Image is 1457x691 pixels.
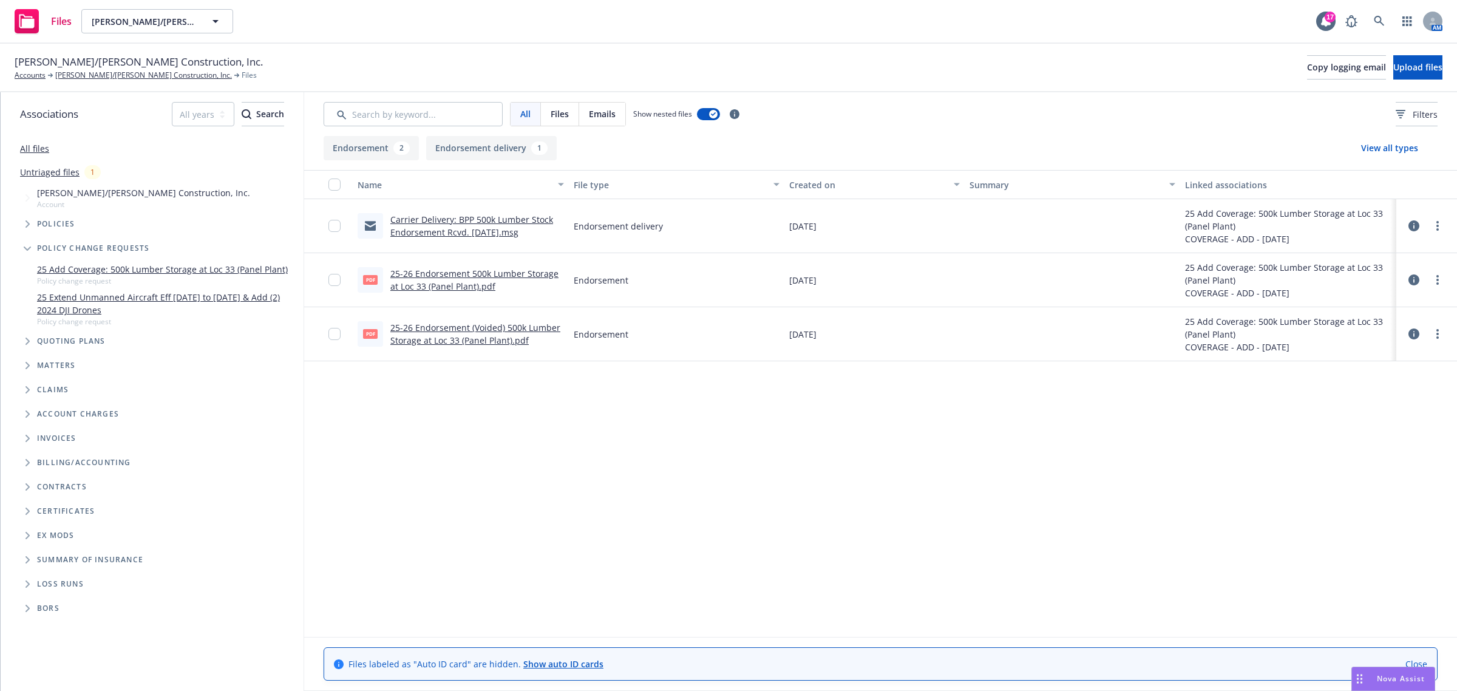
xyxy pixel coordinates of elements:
span: [PERSON_NAME]/[PERSON_NAME] Construction, Inc. [37,186,250,199]
span: Account charges [37,410,119,418]
button: SearchSearch [242,102,284,126]
input: Toggle Row Selected [328,220,341,232]
a: Files [10,4,76,38]
div: 1 [531,141,548,155]
span: Policy change request [37,316,299,327]
a: Close [1405,658,1427,670]
a: 25 Add Coverage: 500k Lumber Storage at Loc 33 (Panel Plant) [37,263,288,276]
a: more [1430,219,1445,233]
a: more [1430,273,1445,287]
button: Summary [965,170,1181,199]
button: View all types [1342,136,1438,160]
span: Matters [37,362,75,369]
span: Endorsement [574,274,628,287]
button: Created on [784,170,964,199]
button: Nova Assist [1351,667,1435,691]
span: [DATE] [789,328,817,341]
span: All [520,107,531,120]
div: Folder Tree Example [1,451,304,621]
a: Report a Bug [1339,9,1364,33]
a: All files [20,143,49,154]
input: Search by keyword... [324,102,503,126]
a: Search [1367,9,1391,33]
a: Accounts [15,70,46,81]
div: Name [358,179,551,191]
div: Summary [970,179,1163,191]
div: 17 [1325,12,1336,22]
span: Nova Assist [1377,673,1425,684]
span: [DATE] [789,274,817,287]
span: [PERSON_NAME]/[PERSON_NAME] Construction, Inc. [15,54,263,70]
div: COVERAGE - ADD - [DATE] [1185,341,1391,353]
div: COVERAGE - ADD - [DATE] [1185,287,1391,299]
span: Filters [1396,108,1438,121]
span: Endorsement delivery [574,220,663,233]
div: 25 Add Coverage: 500k Lumber Storage at Loc 33 (Panel Plant) [1185,315,1391,341]
div: 25 Add Coverage: 500k Lumber Storage at Loc 33 (Panel Plant) [1185,207,1391,233]
a: 25 Extend Unmanned Aircraft Eff [DATE] to [DATE] & Add (2) 2024 DJI Drones [37,291,299,316]
div: 1 [84,165,101,179]
span: Associations [20,106,78,122]
span: Billing/Accounting [37,459,131,466]
input: Toggle Row Selected [328,274,341,286]
a: Show auto ID cards [523,658,603,670]
a: 25-26 Endorsement (Voided) 500k Lumber Storage at Loc 33 (Panel Plant).pdf [390,322,560,346]
span: Copy logging email [1307,61,1386,73]
span: pdf [363,275,378,284]
a: Untriaged files [20,166,80,179]
span: Quoting plans [37,338,106,345]
a: more [1430,327,1445,341]
span: Files [242,70,257,81]
div: 2 [393,141,410,155]
input: Toggle Row Selected [328,328,341,340]
span: Upload files [1393,61,1442,73]
span: Loss Runs [37,580,84,588]
div: Tree Example [1,184,304,451]
button: Filters [1396,102,1438,126]
span: Endorsement [574,328,628,341]
button: Upload files [1393,55,1442,80]
span: pdf [363,329,378,338]
span: Policy change request [37,276,288,286]
button: [PERSON_NAME]/[PERSON_NAME] Construction, Inc. [81,9,233,33]
a: 25-26 Endorsement 500k Lumber Storage at Loc 33 (Panel Plant).pdf [390,268,559,292]
span: Policies [37,220,75,228]
div: Created on [789,179,946,191]
span: Filters [1413,108,1438,121]
div: Linked associations [1185,179,1391,191]
a: Carrier Delivery: BPP 500k Lumber Stock Endorsement Rcvd. [DATE].msg [390,214,553,238]
a: [PERSON_NAME]/[PERSON_NAME] Construction, Inc. [55,70,232,81]
span: Account [37,199,250,209]
span: Files [51,16,72,26]
div: File type [574,179,767,191]
input: Select all [328,179,341,191]
span: Policy change requests [37,245,149,252]
button: Linked associations [1180,170,1396,199]
span: [PERSON_NAME]/[PERSON_NAME] Construction, Inc. [92,15,197,28]
span: Certificates [37,508,95,515]
span: Invoices [37,435,76,442]
div: COVERAGE - ADD - [DATE] [1185,233,1391,245]
span: Files labeled as "Auto ID card" are hidden. [348,658,603,670]
span: Emails [589,107,616,120]
button: Endorsement [324,136,419,160]
span: BORs [37,605,59,612]
div: 25 Add Coverage: 500k Lumber Storage at Loc 33 (Panel Plant) [1185,261,1391,287]
span: Summary of insurance [37,556,143,563]
button: Copy logging email [1307,55,1386,80]
span: Files [551,107,569,120]
span: Show nested files [633,109,692,119]
span: Claims [37,386,69,393]
span: Ex Mods [37,532,74,539]
div: Drag to move [1352,667,1367,690]
button: Name [353,170,569,199]
a: Switch app [1395,9,1419,33]
button: File type [569,170,785,199]
span: [DATE] [789,220,817,233]
div: Search [242,103,284,126]
svg: Search [242,109,251,119]
span: Contracts [37,483,87,491]
button: Endorsement delivery [426,136,557,160]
